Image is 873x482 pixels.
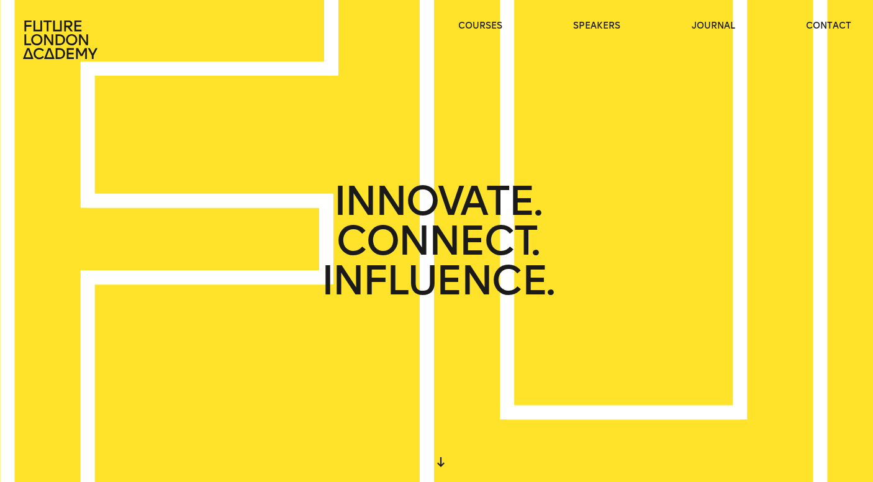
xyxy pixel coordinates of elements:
[458,20,502,32] a: courses
[573,20,620,32] a: speakers
[692,20,735,32] a: journal
[321,261,552,301] span: INFLUENCE.
[336,221,536,261] span: CONNECT.
[806,20,851,32] a: contact
[333,181,539,221] span: INNOVATE.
